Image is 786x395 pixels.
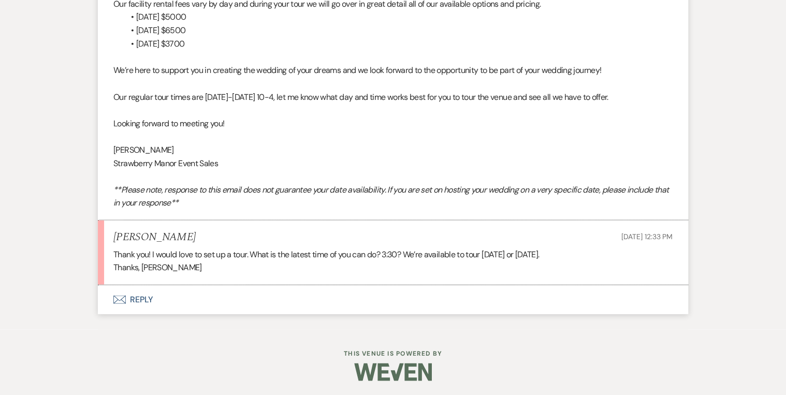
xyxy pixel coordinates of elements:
h5: [PERSON_NAME] [113,230,196,243]
p: [PERSON_NAME] [113,143,673,156]
img: Weven Logo [354,354,432,390]
button: Reply [98,285,688,314]
li: [DATE] $3700 [124,37,673,50]
p: Our regular tour times are [DATE]-[DATE] 10-4, let me know what day and time works best for you t... [113,90,673,104]
li: [DATE] $5000 [124,10,673,24]
p: Looking forward to meeting you! [113,116,673,130]
em: **Please note, response to this email does not guarantee your date availability. If you are set o... [113,184,668,208]
li: [DATE] $6500 [124,24,673,37]
p: Thanks, [PERSON_NAME] [113,260,673,274]
span: [DATE] 12:33 PM [621,231,673,241]
p: Thank you! I would love to set up a tour. What is the latest time of you can do? 3:30? We’re avai... [113,247,673,261]
p: Strawberry Manor Event Sales [113,156,673,170]
p: We’re here to support you in creating the wedding of your dreams and we look forward to the oppor... [113,63,673,77]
